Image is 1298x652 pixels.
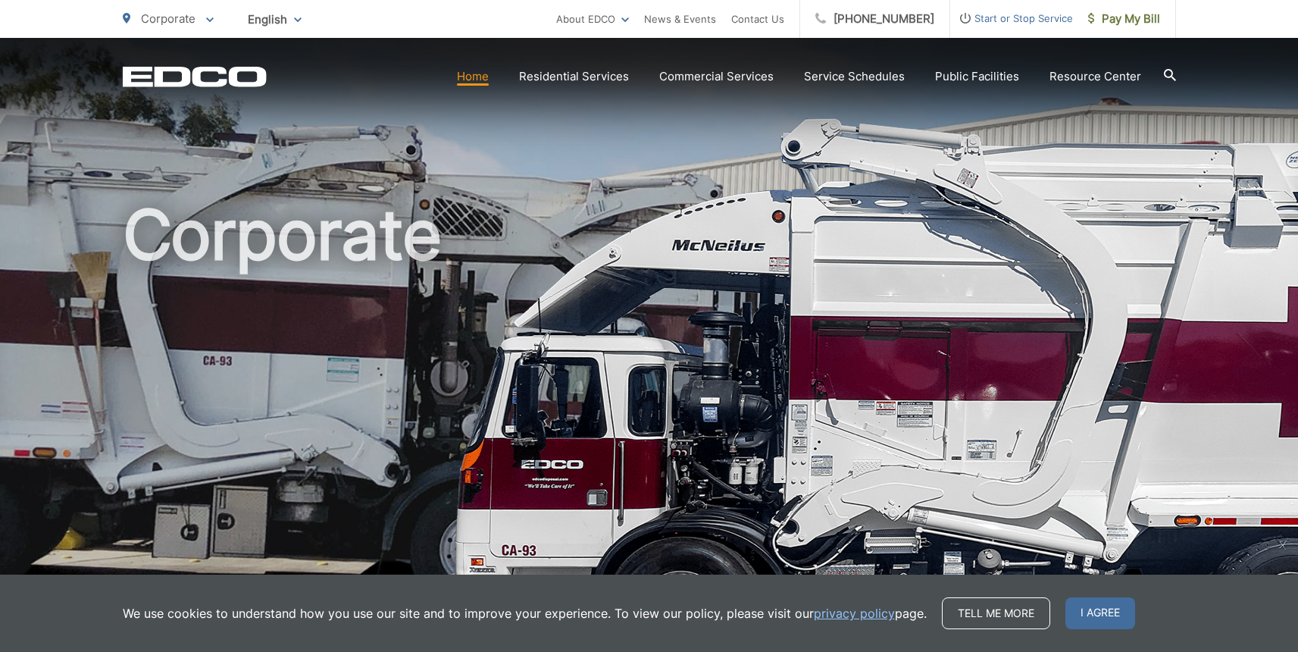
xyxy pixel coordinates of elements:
a: Contact Us [731,10,784,28]
a: EDCD logo. Return to the homepage. [123,66,267,87]
span: English [236,6,313,33]
span: I agree [1065,597,1135,629]
p: We use cookies to understand how you use our site and to improve your experience. To view our pol... [123,604,927,622]
a: Service Schedules [804,67,905,86]
a: Home [457,67,489,86]
a: Resource Center [1049,67,1141,86]
span: Pay My Bill [1088,10,1160,28]
a: privacy policy [814,604,895,622]
a: Commercial Services [659,67,774,86]
a: Tell me more [942,597,1050,629]
a: Public Facilities [935,67,1019,86]
a: Residential Services [519,67,629,86]
span: Corporate [141,11,195,26]
a: About EDCO [556,10,629,28]
a: News & Events [644,10,716,28]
